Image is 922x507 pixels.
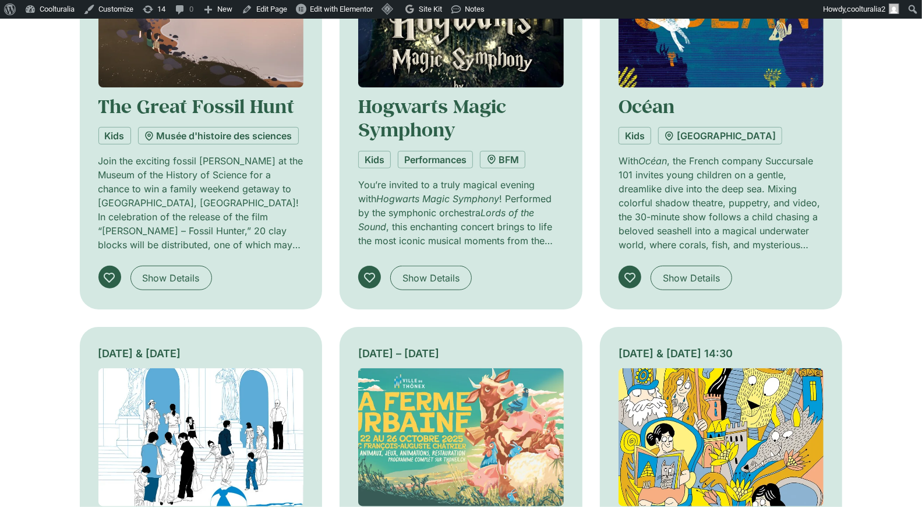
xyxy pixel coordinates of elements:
[310,5,373,13] span: Edit with Elementor
[619,127,651,145] a: Kids
[638,155,667,167] em: Océan
[358,207,534,233] em: Lords of the Sound
[619,94,674,118] a: Océan
[98,368,304,506] img: Coolturalia - Les Vacances du Grand Théâtre Jeunesse
[138,127,299,145] a: Musée d'histoire des sciences
[98,346,304,361] div: [DATE] & [DATE]
[663,271,720,285] span: Show Details
[419,5,442,13] span: Site Kit
[358,178,564,248] p: You’re invited to a truly magical evening with ! Performed by the symphonic orchestra , this ench...
[651,266,732,290] a: Show Details
[98,94,295,118] a: The Great Fossil Hunt
[130,266,212,290] a: Show Details
[390,266,472,290] a: Show Details
[402,271,460,285] span: Show Details
[658,127,782,145] a: [GEOGRAPHIC_DATA]
[358,368,564,506] img: Coolturalia - La Ferme urbaine
[619,346,824,361] div: [DATE] & [DATE] 14:30
[358,346,564,361] div: [DATE] – [DATE]
[98,154,304,252] p: Join the exciting fossil [PERSON_NAME] at the Museum of the History of Science for a chance to wi...
[847,5,885,13] span: coolturalia2
[480,151,525,168] a: BFM
[619,154,824,252] p: With , the French company Succursale 101 invites young children on a gentle, dreamlike dive into ...
[143,271,200,285] span: Show Details
[376,193,499,205] em: Hogwarts Magic Symphony
[358,94,506,142] a: Hogwarts Magic Symphony
[619,368,824,506] img: Coolturalia - Monstrueuses histoires effrayantes
[358,151,391,168] a: Kids
[98,127,131,145] a: Kids
[398,151,473,168] a: Performances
